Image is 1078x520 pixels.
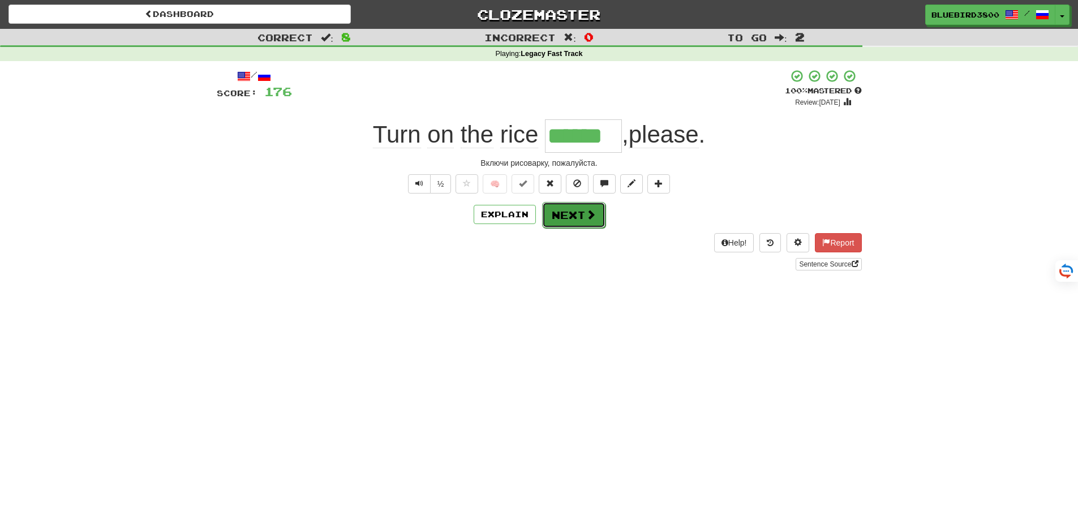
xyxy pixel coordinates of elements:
[785,86,808,95] span: 100 %
[217,69,292,83] div: /
[474,205,536,224] button: Explain
[1024,9,1030,17] span: /
[430,174,452,194] button: ½
[566,174,589,194] button: Ignore sentence (alt+i)
[622,121,705,148] span: , .
[217,157,862,169] div: Включи рисоварку, пожалуйста.
[815,233,861,252] button: Report
[264,84,292,98] span: 176
[727,32,767,43] span: To go
[406,174,452,194] div: Text-to-speech controls
[795,30,805,44] span: 2
[759,233,781,252] button: Round history (alt+y)
[593,174,616,194] button: Discuss sentence (alt+u)
[373,121,421,148] span: Turn
[539,174,561,194] button: Reset to 0% Mastered (alt+r)
[257,32,313,43] span: Correct
[484,32,556,43] span: Incorrect
[368,5,710,24] a: Clozemaster
[931,10,999,20] span: BlueBird3800
[321,33,333,42] span: :
[584,30,594,44] span: 0
[714,233,754,252] button: Help!
[620,174,643,194] button: Edit sentence (alt+d)
[341,30,351,44] span: 8
[647,174,670,194] button: Add to collection (alt+a)
[796,258,861,270] a: Sentence Source
[461,121,493,148] span: the
[408,174,431,194] button: Play sentence audio (ctl+space)
[564,33,576,42] span: :
[456,174,478,194] button: Favorite sentence (alt+f)
[521,50,582,58] strong: Legacy Fast Track
[925,5,1055,25] a: BlueBird3800 /
[427,121,454,148] span: on
[785,86,862,96] div: Mastered
[512,174,534,194] button: Set this sentence to 100% Mastered (alt+m)
[542,202,605,228] button: Next
[8,5,351,24] a: Dashboard
[775,33,787,42] span: :
[629,121,699,148] span: please
[795,98,840,106] small: Review: [DATE]
[483,174,507,194] button: 🧠
[500,121,539,148] span: rice
[217,88,257,98] span: Score:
